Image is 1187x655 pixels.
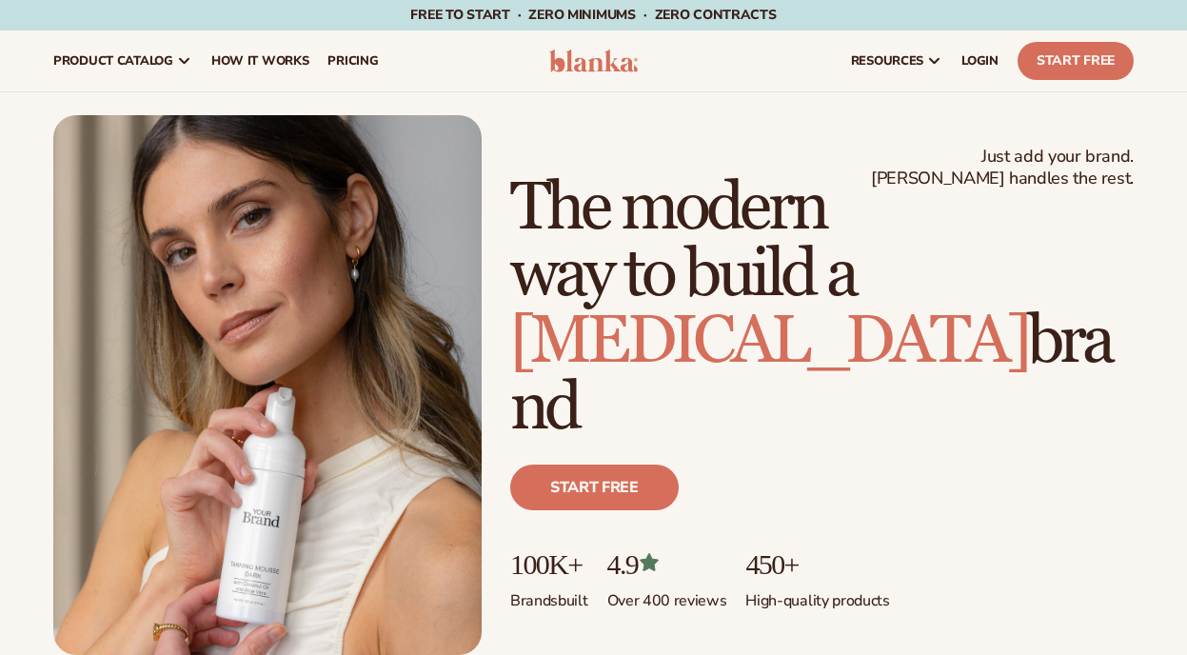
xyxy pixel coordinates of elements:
a: resources [841,30,952,91]
img: Female holding tanning mousse. [53,115,482,655]
span: LOGIN [961,53,999,69]
span: How It Works [211,53,309,69]
a: Start free [510,465,679,510]
a: Start Free [1018,42,1134,80]
p: 4.9 [607,548,727,580]
span: [MEDICAL_DATA] [510,301,1027,382]
a: product catalog [44,30,202,91]
span: resources [851,53,923,69]
img: logo [549,50,639,72]
a: How It Works [202,30,319,91]
p: Brands built [510,580,588,611]
p: High-quality products [745,580,889,611]
p: 450+ [745,548,889,580]
span: pricing [327,53,378,69]
p: 100K+ [510,548,588,580]
p: Over 400 reviews [607,580,727,611]
h1: The modern way to build a brand [510,175,1134,442]
span: product catalog [53,53,173,69]
a: pricing [318,30,387,91]
span: Free to start · ZERO minimums · ZERO contracts [410,6,776,24]
a: LOGIN [952,30,1008,91]
span: Just add your brand. [PERSON_NAME] handles the rest. [871,146,1134,190]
